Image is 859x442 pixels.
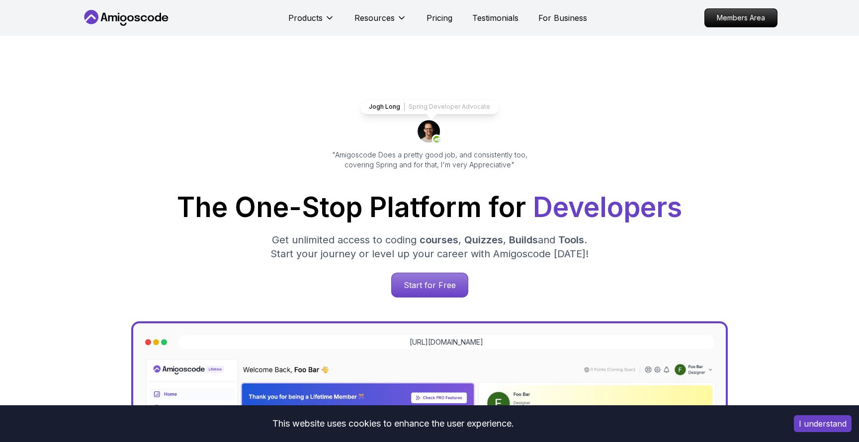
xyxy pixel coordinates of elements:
[409,103,490,111] p: Spring Developer Advocate
[509,234,538,246] span: Builds
[288,12,323,24] p: Products
[410,337,483,347] a: [URL][DOMAIN_NAME]
[464,234,503,246] span: Quizzes
[794,415,852,432] button: Accept cookies
[318,150,541,170] p: "Amigoscode Does a pretty good job, and consistently too, covering Spring and for that, I'm very ...
[705,9,777,27] p: Members Area
[533,191,682,223] span: Developers
[558,234,584,246] span: Tools
[704,8,777,27] a: Members Area
[472,12,518,24] a: Testimonials
[288,12,335,32] button: Products
[7,413,779,435] div: This website uses cookies to enhance the user experience.
[391,273,468,297] a: Start for Free
[369,103,400,111] p: Jogh Long
[418,120,441,144] img: josh long
[538,12,587,24] a: For Business
[427,12,452,24] a: Pricing
[354,12,407,32] button: Resources
[354,12,395,24] p: Resources
[262,233,597,261] p: Get unlimited access to coding , , and . Start your journey or level up your career with Amigosco...
[392,273,468,297] p: Start for Free
[89,194,770,221] h1: The One-Stop Platform for
[420,234,458,246] span: courses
